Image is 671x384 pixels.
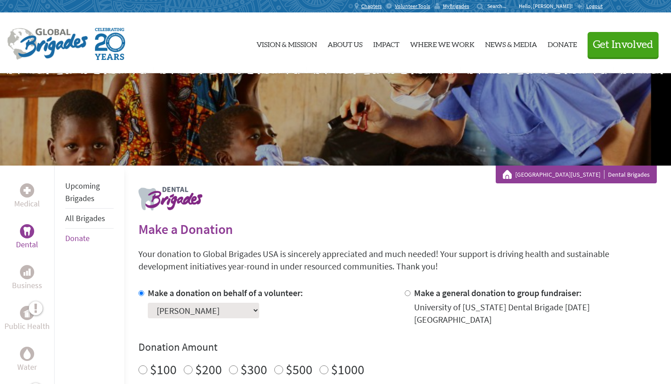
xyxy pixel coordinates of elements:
a: BusinessBusiness [12,265,42,292]
img: Global Brigades Celebrating 20 Years [95,28,125,60]
a: MedicalMedical [14,183,40,210]
a: Donate [548,20,577,66]
label: $1000 [331,361,364,378]
span: Chapters [361,3,382,10]
p: Water [17,361,37,373]
input: Search... [487,3,513,9]
a: News & Media [485,20,537,66]
p: Medical [14,198,40,210]
a: Upcoming Brigades [65,181,100,203]
h2: Make a Donation [138,221,657,237]
a: Donate [65,233,90,243]
img: Business [24,269,31,276]
img: Public Health [24,309,31,317]
p: Business [12,279,42,292]
li: Upcoming Brigades [65,176,114,209]
li: All Brigades [65,209,114,229]
span: Get Involved [593,40,653,50]
label: $200 [195,361,222,378]
a: Vision & Mission [257,20,317,66]
label: Make a donation on behalf of a volunteer: [148,287,303,298]
p: Public Health [4,320,50,333]
a: DentalDental [16,224,38,251]
a: About Us [328,20,363,66]
span: Logout [586,3,603,9]
a: WaterWater [17,347,37,373]
a: Public HealthPublic Health [4,306,50,333]
p: Dental [16,238,38,251]
label: $100 [150,361,177,378]
h4: Donation Amount [138,340,657,354]
label: Make a general donation to group fundraiser: [414,287,582,298]
p: Your donation to Global Brigades USA is sincerely appreciated and much needed! Your support is dr... [138,248,657,273]
span: Volunteer Tools [395,3,430,10]
button: Get Involved [588,32,659,57]
a: All Brigades [65,213,105,223]
img: Dental [24,227,31,235]
label: $300 [241,361,267,378]
span: MyBrigades [443,3,469,10]
a: Where We Work [410,20,474,66]
img: logo-dental.png [138,187,202,210]
div: Dental Brigades [503,170,650,179]
div: Dental [20,224,34,238]
p: Hello, [PERSON_NAME]! [519,3,577,10]
img: Water [24,348,31,359]
img: Global Brigades Logo [7,28,88,60]
div: Medical [20,183,34,198]
div: Water [20,347,34,361]
a: Impact [373,20,399,66]
li: Donate [65,229,114,248]
a: Logout [577,3,603,10]
img: Medical [24,187,31,194]
div: Public Health [20,306,34,320]
div: Business [20,265,34,279]
a: [GEOGRAPHIC_DATA][US_STATE] [515,170,604,179]
label: $500 [286,361,312,378]
div: University of [US_STATE] Dental Brigade [DATE] [GEOGRAPHIC_DATA] [414,301,657,326]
